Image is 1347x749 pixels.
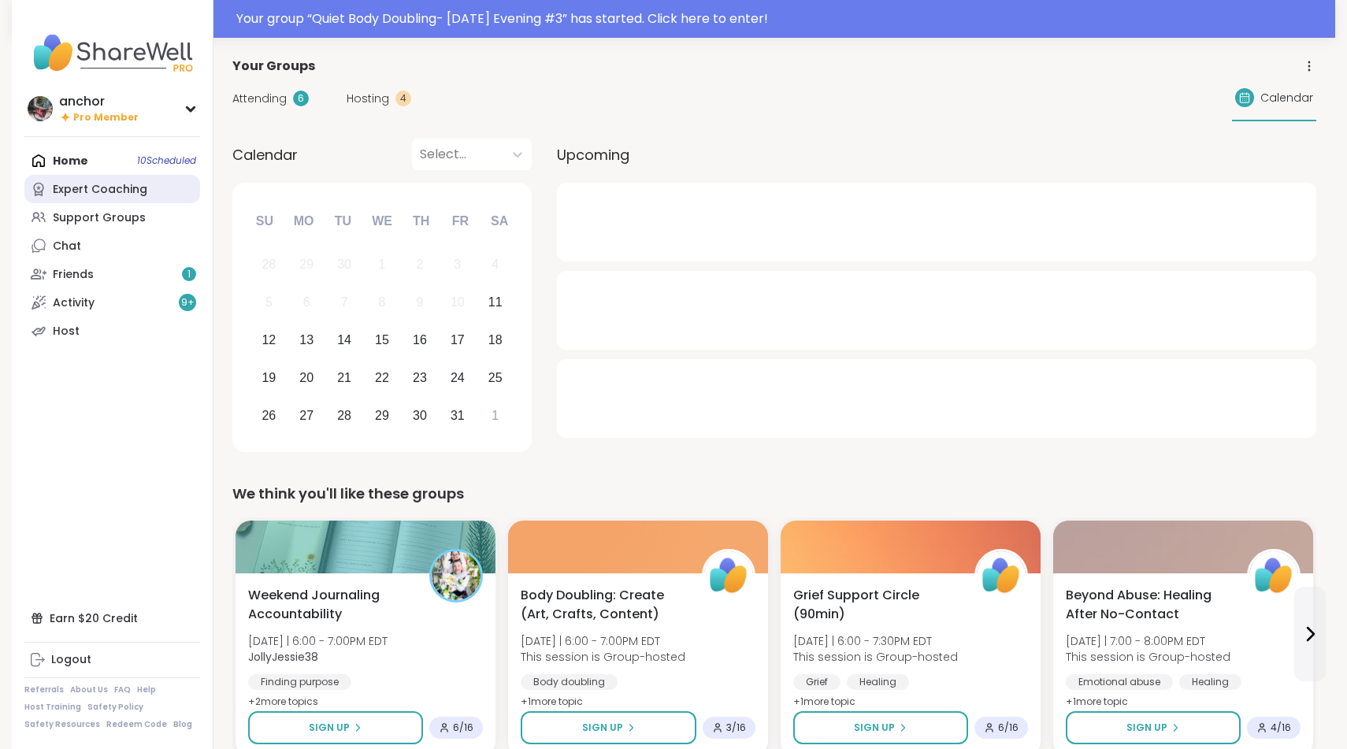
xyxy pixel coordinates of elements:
a: Host [24,317,200,345]
div: Choose Tuesday, October 21st, 2025 [328,361,362,395]
div: Su [247,204,282,239]
div: 24 [451,367,465,388]
div: Not available Thursday, October 2nd, 2025 [403,248,437,282]
img: ShareWell [704,551,753,600]
span: 1 [187,268,191,281]
span: Your Groups [232,57,315,76]
div: Choose Saturday, October 25th, 2025 [478,361,512,395]
div: 7 [341,291,348,313]
div: 1 [492,405,499,426]
div: 16 [413,329,427,350]
div: 26 [262,405,276,426]
div: Not available Friday, October 3rd, 2025 [440,248,474,282]
span: 9 + [181,296,195,310]
span: This session is Group-hosted [521,649,685,665]
span: Pro Member [73,111,139,124]
div: Expert Coaching [53,182,147,198]
span: 3 / 16 [726,721,746,734]
div: Your group “ Quiet Body Doubling- [DATE] Evening #3 ” has started. Click here to enter! [236,9,1326,28]
div: Fr [443,204,477,239]
div: Choose Thursday, October 23rd, 2025 [403,361,437,395]
div: 8 [379,291,386,313]
div: Not available Sunday, September 28th, 2025 [252,248,286,282]
div: Choose Friday, October 17th, 2025 [440,324,474,358]
div: Choose Wednesday, October 22nd, 2025 [366,361,399,395]
div: 9 [416,291,423,313]
b: JollyJessie38 [248,649,318,665]
div: 29 [299,254,314,275]
div: Choose Wednesday, October 29th, 2025 [366,399,399,432]
a: Expert Coaching [24,175,200,203]
img: ShareWell Nav Logo [24,25,200,80]
div: Not available Tuesday, September 30th, 2025 [328,248,362,282]
div: Not available Sunday, October 5th, 2025 [252,286,286,320]
img: ShareWell [977,551,1026,600]
div: 11 [488,291,503,313]
div: Not available Wednesday, October 8th, 2025 [366,286,399,320]
span: This session is Group-hosted [1066,649,1230,665]
div: 31 [451,405,465,426]
div: Finding purpose [248,674,351,690]
div: Not available Thursday, October 9th, 2025 [403,286,437,320]
a: Activity9+ [24,288,200,317]
div: 6 [303,291,310,313]
div: Choose Sunday, October 26th, 2025 [252,399,286,432]
span: 4 / 16 [1271,721,1291,734]
span: This session is Group-hosted [793,649,958,665]
span: Sign Up [582,721,623,735]
div: Choose Thursday, October 30th, 2025 [403,399,437,432]
span: Sign Up [1126,721,1167,735]
div: 19 [262,367,276,388]
span: Upcoming [557,144,629,165]
div: We [365,204,399,239]
div: Choose Monday, October 13th, 2025 [290,324,324,358]
span: 6 / 16 [453,721,473,734]
div: Earn $20 Credit [24,604,200,632]
div: Choose Tuesday, October 14th, 2025 [328,324,362,358]
div: 27 [299,405,314,426]
div: Th [404,204,439,239]
span: Calendar [1260,90,1313,106]
div: 20 [299,367,314,388]
div: Host [53,324,80,339]
span: Attending [232,91,287,107]
div: Choose Thursday, October 16th, 2025 [403,324,437,358]
img: JollyJessie38 [432,551,481,600]
span: Body Doubling: Create (Art, Crafts, Content) [521,586,685,624]
div: 3 [454,254,461,275]
div: Logout [51,652,91,668]
a: Safety Policy [87,702,143,713]
div: 23 [413,367,427,388]
div: Sa [482,204,517,239]
div: Not available Saturday, October 4th, 2025 [478,248,512,282]
div: Activity [53,295,95,311]
a: Chat [24,232,200,260]
button: Sign Up [793,711,968,744]
div: 30 [337,254,351,275]
div: 28 [262,254,276,275]
span: [DATE] | 6:00 - 7:30PM EDT [793,633,958,649]
a: Referrals [24,684,64,695]
a: Host Training [24,702,81,713]
a: Blog [173,719,192,730]
div: 4 [492,254,499,275]
div: Chat [53,239,81,254]
div: month 2025-10 [250,246,514,434]
div: 25 [488,367,503,388]
div: 4 [395,91,411,106]
div: Choose Saturday, October 18th, 2025 [478,324,512,358]
div: Choose Monday, October 20th, 2025 [290,361,324,395]
div: Choose Sunday, October 19th, 2025 [252,361,286,395]
div: Choose Sunday, October 12th, 2025 [252,324,286,358]
div: Not available Wednesday, October 1st, 2025 [366,248,399,282]
div: We think you'll like these groups [232,483,1316,505]
div: Grief [793,674,840,690]
span: Calendar [232,144,298,165]
div: 2 [416,254,423,275]
div: 12 [262,329,276,350]
div: 10 [451,291,465,313]
div: Choose Saturday, November 1st, 2025 [478,399,512,432]
div: Support Groups [53,210,146,226]
div: Choose Friday, October 24th, 2025 [440,361,474,395]
span: 6 / 16 [998,721,1019,734]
